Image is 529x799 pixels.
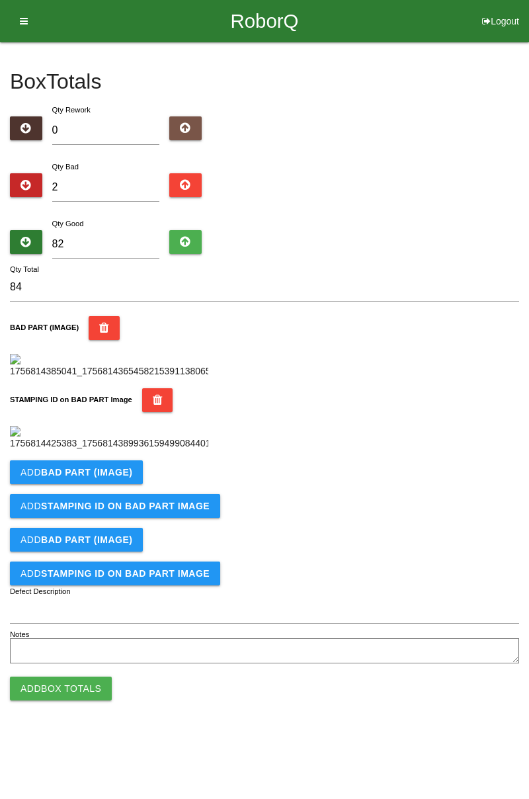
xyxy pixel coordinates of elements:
[10,494,220,518] button: AddSTAMPING ID on BAD PART Image
[10,426,208,450] img: 1756814425383_17568143899361594990844015293337.jpg
[10,629,29,640] label: Notes
[10,562,220,585] button: AddSTAMPING ID on BAD PART Image
[52,163,79,171] label: Qty Bad
[10,323,79,331] b: BAD PART (IMAGE)
[89,316,120,340] button: BAD PART (IMAGE)
[52,220,84,228] label: Qty Good
[142,388,173,412] button: STAMPING ID on BAD PART Image
[10,396,132,403] b: STAMPING ID on BAD PART Image
[10,460,143,484] button: AddBAD PART (IMAGE)
[10,677,112,700] button: AddBox Totals
[52,106,91,114] label: Qty Rework
[10,528,143,552] button: AddBAD PART (IMAGE)
[10,354,208,378] img: 1756814385041_17568143654582153911380658575180.jpg
[10,70,519,93] h4: Box Totals
[41,501,210,511] b: STAMPING ID on BAD PART Image
[41,534,132,545] b: BAD PART (IMAGE)
[41,568,210,579] b: STAMPING ID on BAD PART Image
[10,586,71,597] label: Defect Description
[41,467,132,478] b: BAD PART (IMAGE)
[10,264,39,275] label: Qty Total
